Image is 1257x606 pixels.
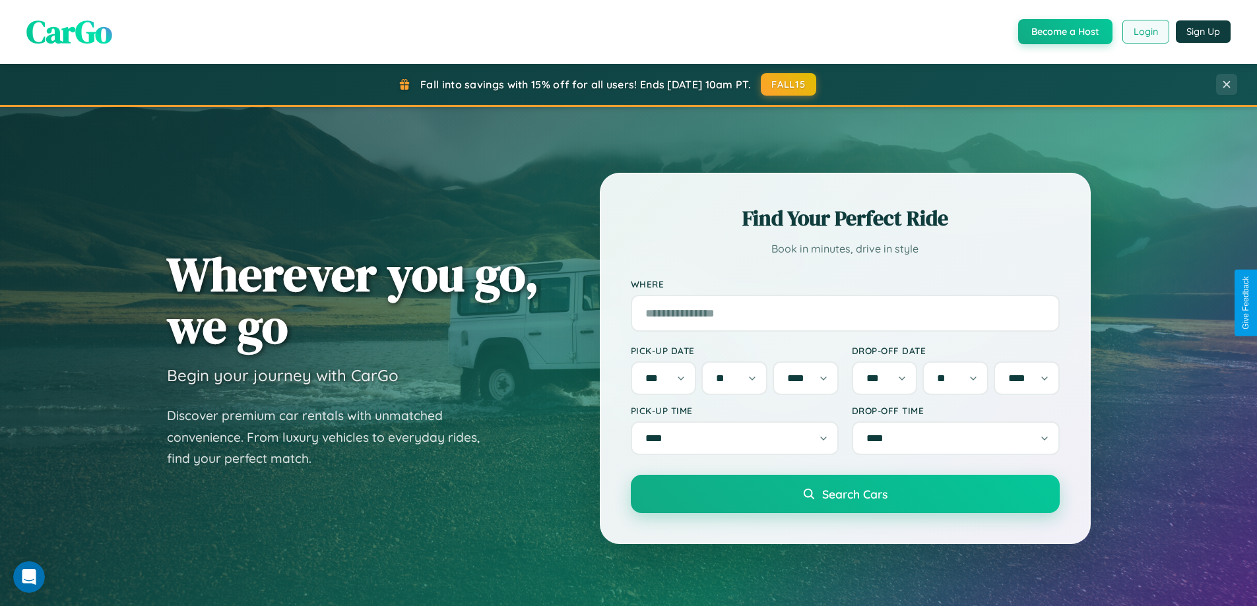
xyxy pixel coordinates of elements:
p: Book in minutes, drive in style [631,239,1060,258]
button: FALL15 [761,73,816,96]
button: Search Cars [631,475,1060,513]
label: Pick-up Date [631,345,839,356]
label: Where [631,278,1060,289]
div: Give Feedback [1241,276,1250,330]
span: CarGo [26,10,112,53]
label: Pick-up Time [631,405,839,416]
iframe: Intercom live chat [13,561,45,593]
label: Drop-off Time [852,405,1060,416]
h2: Find Your Perfect Ride [631,204,1060,233]
h3: Begin your journey with CarGo [167,365,399,385]
h1: Wherever you go, we go [167,248,539,352]
span: Search Cars [822,487,887,501]
span: Fall into savings with 15% off for all users! Ends [DATE] 10am PT. [420,78,751,91]
button: Login [1122,20,1169,44]
p: Discover premium car rentals with unmatched convenience. From luxury vehicles to everyday rides, ... [167,405,497,470]
button: Sign Up [1176,20,1231,43]
label: Drop-off Date [852,345,1060,356]
button: Become a Host [1018,19,1112,44]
